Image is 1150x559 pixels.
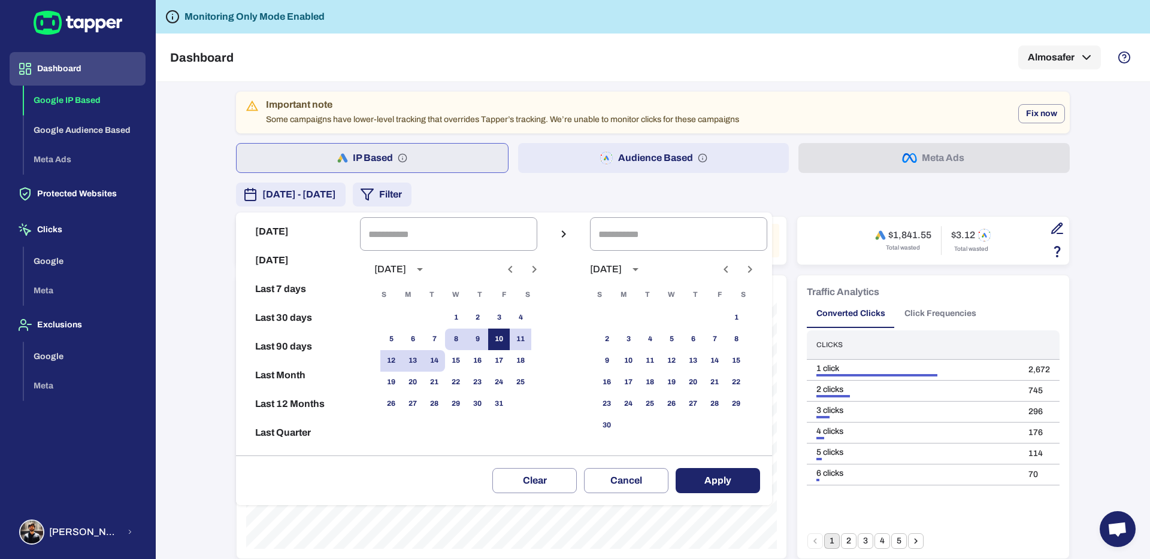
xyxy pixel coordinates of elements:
button: 10 [488,329,510,350]
button: 27 [402,393,423,415]
button: Apply [676,468,760,493]
button: 6 [402,329,423,350]
button: 23 [467,372,488,393]
button: 15 [445,350,467,372]
button: 3 [618,329,639,350]
button: 22 [445,372,467,393]
button: 7 [704,329,725,350]
button: 28 [704,393,725,415]
button: 8 [725,329,747,350]
button: Next month [524,259,544,279]
button: calendar view is open, switch to year view [625,259,646,279]
button: 21 [704,372,725,393]
span: Monday [397,283,419,307]
div: [DATE] [590,263,622,275]
button: Last 12 Months [241,390,355,418]
button: 16 [467,350,488,372]
button: 12 [380,350,402,372]
button: 13 [402,350,423,372]
button: Previous month [500,259,520,279]
button: 12 [661,350,682,372]
button: Last 30 days [241,303,355,332]
button: 17 [618,372,639,393]
button: calendar view is open, switch to year view [410,259,430,279]
button: 4 [510,307,531,329]
button: [DATE] [241,246,355,275]
button: 11 [510,329,531,350]
button: 20 [402,372,423,393]
button: Last 7 days [241,275,355,303]
button: 17 [488,350,510,372]
button: 22 [725,372,747,393]
button: [DATE] [241,217,355,246]
button: 9 [467,329,488,350]
button: 25 [639,393,661,415]
button: 5 [661,329,682,350]
button: 21 [423,372,445,393]
span: Saturday [733,283,754,307]
span: Friday [493,283,515,307]
button: Reset [241,447,355,476]
button: Last 90 days [241,332,355,361]
button: Previous month [716,259,736,279]
button: 19 [661,372,682,393]
button: 31 [488,393,510,415]
button: 18 [510,350,531,372]
button: 26 [380,393,402,415]
button: 9 [596,350,618,372]
button: 14 [423,350,445,372]
button: 11 [639,350,661,372]
button: 20 [682,372,704,393]
span: Tuesday [637,283,658,307]
button: 3 [488,307,510,329]
button: 25 [510,372,531,393]
button: 24 [618,393,639,415]
span: Saturday [517,283,538,307]
span: Sunday [373,283,395,307]
button: 23 [596,393,618,415]
button: 4 [639,329,661,350]
button: 30 [596,415,618,436]
span: Monday [613,283,634,307]
button: Clear [492,468,577,493]
button: 8 [445,329,467,350]
button: 1 [445,307,467,329]
button: 2 [467,307,488,329]
button: Last Month [241,361,355,390]
span: Sunday [589,283,610,307]
button: 30 [467,393,488,415]
button: Last Quarter [241,418,355,447]
button: 28 [423,393,445,415]
button: 29 [445,393,467,415]
span: Wednesday [661,283,682,307]
button: 16 [596,372,618,393]
span: Wednesday [445,283,467,307]
button: Cancel [584,468,668,493]
span: Tuesday [421,283,443,307]
button: 6 [682,329,704,350]
button: 26 [661,393,682,415]
button: 13 [682,350,704,372]
button: 7 [423,329,445,350]
button: 19 [380,372,402,393]
div: [DATE] [374,263,406,275]
button: 14 [704,350,725,372]
button: Next month [740,259,760,279]
button: 18 [639,372,661,393]
button: 2 [596,329,618,350]
span: Thursday [469,283,491,307]
span: Thursday [685,283,706,307]
button: 27 [682,393,704,415]
span: Friday [709,283,730,307]
button: 10 [618,350,639,372]
button: 5 [380,329,402,350]
button: 1 [725,307,747,329]
button: 15 [725,350,747,372]
button: 29 [725,393,747,415]
button: 24 [488,372,510,393]
div: Open chat [1100,511,1136,547]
